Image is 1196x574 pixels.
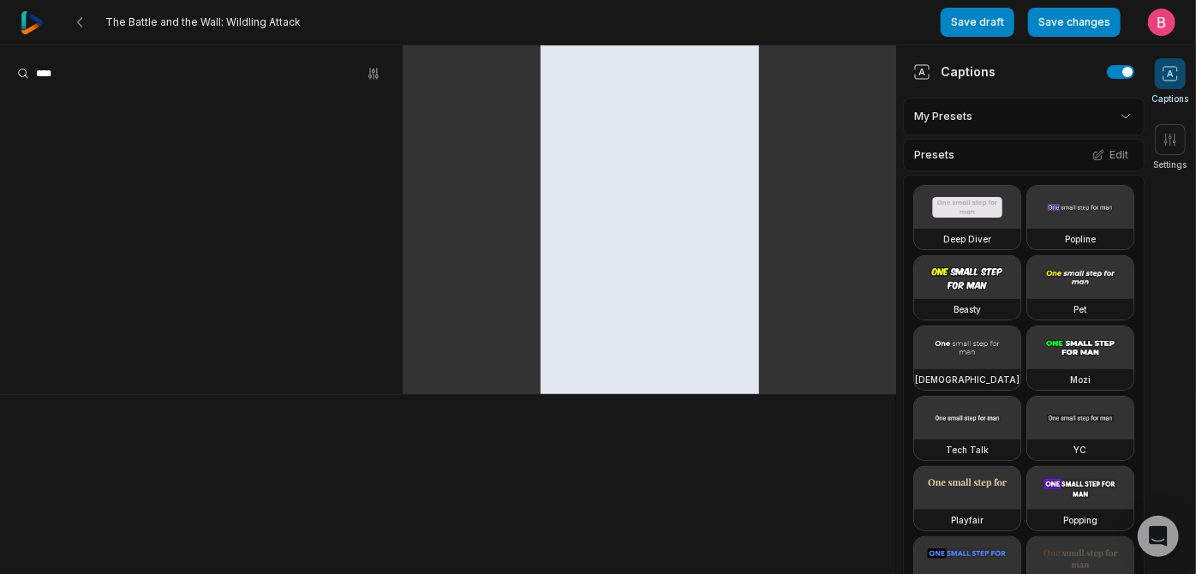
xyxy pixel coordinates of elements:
[21,11,44,34] img: reap
[1138,516,1179,557] div: Open Intercom Messenger
[105,15,301,29] span: The Battle and the Wall: Wildling Attack
[1087,144,1133,166] button: Edit
[1065,232,1096,246] h3: Popline
[946,443,989,457] h3: Tech Talk
[1074,302,1087,316] h3: Pet
[903,98,1145,135] div: My Presets
[941,8,1014,37] button: Save draft
[903,139,1145,171] div: Presets
[1152,93,1189,105] span: Captions
[943,232,991,246] h3: Deep Diver
[1154,124,1187,171] button: Settings
[1074,443,1087,457] h3: YC
[951,513,984,527] h3: Playfair
[1028,8,1121,37] button: Save changes
[913,63,996,81] div: Captions
[1154,158,1187,171] span: Settings
[1070,373,1091,386] h3: Mozi
[1063,513,1097,527] h3: Popping
[915,373,1020,386] h3: [DEMOGRAPHIC_DATA]
[954,302,981,316] h3: Beasty
[1152,58,1189,105] button: Captions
